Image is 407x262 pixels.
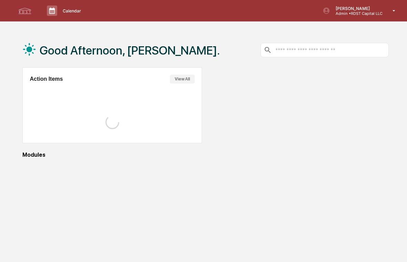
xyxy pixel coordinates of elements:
p: [PERSON_NAME] [330,6,383,11]
button: View All [170,75,195,84]
h2: Action Items [30,76,63,82]
p: Admin • RDST Capital LLC [330,11,383,16]
h1: Good Afternoon, [PERSON_NAME]. [40,43,220,57]
div: Modules [22,152,389,158]
img: logo [17,6,33,16]
p: Calendar [57,8,84,13]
